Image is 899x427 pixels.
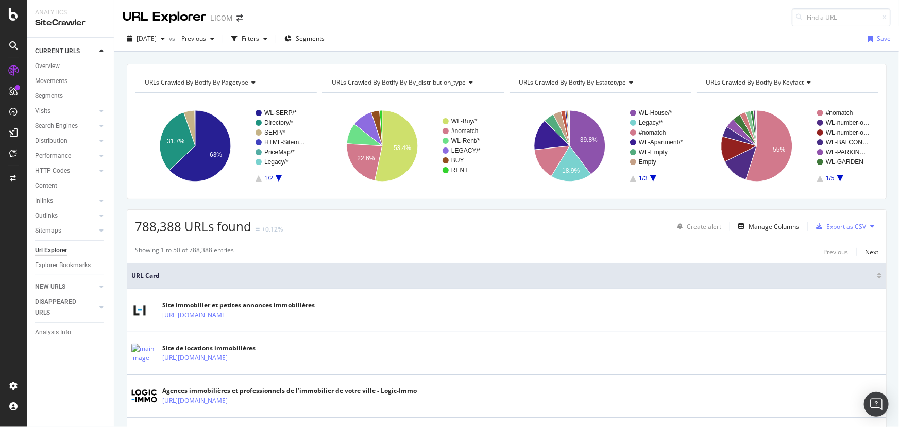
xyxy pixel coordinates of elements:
[35,297,87,318] div: DISAPPEARED URLS
[510,101,691,191] svg: A chart.
[177,30,218,47] button: Previous
[264,129,285,136] text: SERP/*
[812,218,866,235] button: Export as CSV
[826,109,853,117] text: #nomatch
[35,76,67,87] div: Movements
[826,222,866,231] div: Export as CSV
[35,282,96,292] a: NEW URLS
[262,225,283,234] div: +0.12%
[639,129,666,136] text: #nomatch
[826,158,863,166] text: WL-GARDEN
[35,297,96,318] a: DISAPPEARED URLS
[35,327,107,338] a: Analysis Info
[451,167,468,174] text: RENT
[162,310,228,320] a: [URL][DOMAIN_NAME]
[280,30,329,47] button: Segments
[706,78,804,87] span: URLs Crawled By Botify By keyfact
[697,101,878,191] div: A chart.
[773,146,785,153] text: 55%
[35,166,70,176] div: HTTP Codes
[35,61,107,72] a: Overview
[35,245,107,256] a: Url Explorer
[35,106,96,117] a: Visits
[451,147,481,154] text: LEGACY/*
[332,78,466,87] span: URLs Crawled By Botify By by_distribution_type
[35,210,58,221] div: Outlinks
[35,166,96,176] a: HTTP Codes
[35,180,107,191] a: Content
[639,149,668,156] text: WL-Empty
[451,118,478,125] text: WL-Buy/*
[242,34,259,43] div: Filters
[451,137,480,144] text: WL-Rent/*
[562,167,580,174] text: 18.9%
[639,175,648,182] text: 1/3
[162,343,273,353] div: Site de locations immobilières
[35,121,96,132] a: Search Engines
[227,30,272,47] button: Filters
[35,91,107,102] a: Segments
[143,74,308,91] h4: URLs Crawled By Botify By pagetype
[167,138,184,145] text: 31.7%
[734,220,799,233] button: Manage Columns
[517,74,682,91] h4: URLs Crawled By Botify By estatetype
[131,389,157,403] img: main image
[639,158,656,166] text: Empty
[35,151,96,161] a: Performance
[210,151,222,158] text: 63%
[519,78,626,87] span: URLs Crawled By Botify By estatetype
[673,218,721,235] button: Create alert
[264,158,289,166] text: Legacy/*
[135,101,317,191] div: A chart.
[35,121,78,132] div: Search Engines
[135,218,251,235] span: 788,388 URLs found
[35,136,96,146] a: Distribution
[35,76,107,87] a: Movements
[864,392,889,417] div: Open Intercom Messenger
[451,127,479,135] text: #nomatch
[358,155,375,162] text: 22.6%
[877,34,891,43] div: Save
[35,225,96,236] a: Sitemaps
[137,34,157,43] span: 2025 Aug. 22nd
[264,119,293,126] text: Directory/*
[162,396,228,406] a: [URL][DOMAIN_NAME]
[687,222,721,231] div: Create alert
[749,222,799,231] div: Manage Columns
[704,74,869,91] h4: URLs Crawled By Botify By keyfact
[169,34,177,43] span: vs
[826,175,835,182] text: 1/5
[35,327,71,338] div: Analysis Info
[210,13,232,23] div: LICOM
[451,157,464,164] text: BUY
[865,245,878,258] button: Next
[35,91,63,102] div: Segments
[330,74,495,91] h4: URLs Crawled By Botify By by_distribution_type
[145,78,248,87] span: URLs Crawled By Botify By pagetype
[131,271,874,281] span: URL Card
[826,139,869,146] text: WL-BALCON…
[177,34,206,43] span: Previous
[264,109,297,117] text: WL-SERP/*
[35,46,80,57] div: CURRENT URLS
[35,106,50,117] div: Visits
[792,8,891,26] input: Find a URL
[123,8,206,26] div: URL Explorer
[264,149,295,156] text: PriceMap/*
[35,151,71,161] div: Performance
[35,225,61,236] div: Sitemaps
[35,210,96,221] a: Outlinks
[35,61,60,72] div: Overview
[264,139,305,146] text: HTML-Sitem…
[322,101,504,191] svg: A chart.
[580,136,597,143] text: 39.8%
[35,136,67,146] div: Distribution
[639,109,672,117] text: WL-House/*
[826,129,870,136] text: WL-number-o…
[131,302,148,319] img: main image
[35,245,67,256] div: Url Explorer
[35,195,96,206] a: Inlinks
[823,245,848,258] button: Previous
[394,144,411,152] text: 53.4%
